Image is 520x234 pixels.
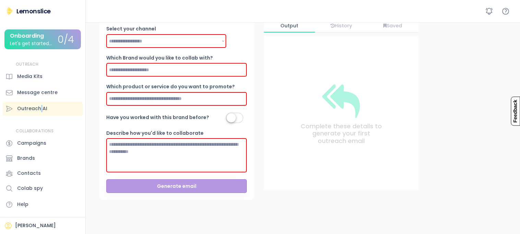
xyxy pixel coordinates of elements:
[58,35,74,45] div: 0/4
[5,7,14,15] img: Lemonslice
[298,122,384,145] div: Complete these details to generate your first outreach email
[17,105,47,112] div: Outreach AI
[16,128,53,134] div: COLLABORATIONS
[106,114,209,121] div: Have you worked with this brand before?
[106,179,247,193] button: Generate email
[316,23,367,29] div: History
[10,33,44,39] div: Onboarding
[106,83,235,90] div: Which product or service do you want to promote?
[17,140,46,147] div: Campaigns
[17,201,28,208] div: Help
[16,62,39,67] div: OUTREACH
[17,89,58,96] div: Message centre
[106,130,204,137] div: Describe how you'd like to collaborate
[17,155,35,162] div: Brands
[15,222,56,229] div: [PERSON_NAME]
[17,170,41,177] div: Contacts
[106,26,175,32] div: Select your channel
[16,7,51,15] div: Lemonslice
[17,185,43,192] div: Colab spy
[17,73,43,80] div: Media Kits
[106,55,213,62] div: Which Brand would you like to collab with?
[10,41,52,46] div: Let's get started...
[264,23,315,29] div: Output
[367,23,419,29] div: Saved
